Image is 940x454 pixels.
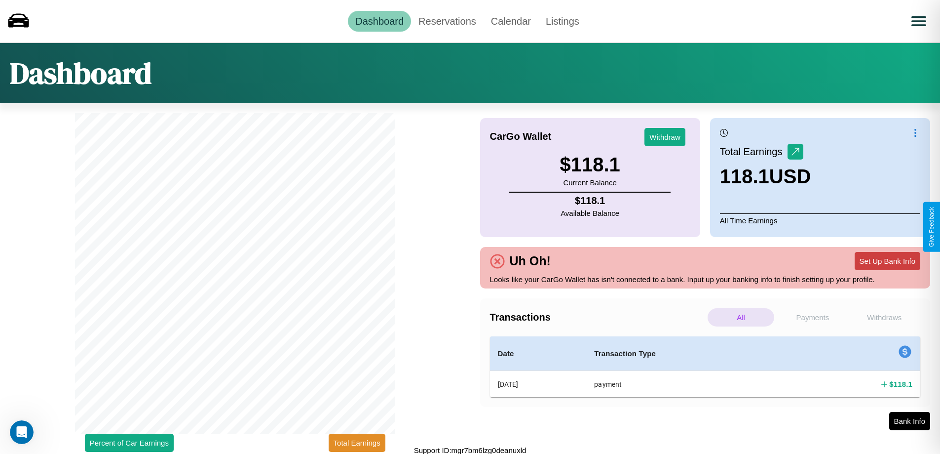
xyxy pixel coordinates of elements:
p: All Time Earnings [720,213,920,227]
th: payment [586,371,791,398]
button: Total Earnings [329,434,385,452]
h4: $ 118.1 [889,379,912,389]
p: Available Balance [561,206,619,220]
h1: Dashboard [10,53,151,93]
th: [DATE] [490,371,587,398]
button: Bank Info [889,412,930,430]
p: Total Earnings [720,143,788,161]
h4: $ 118.1 [561,195,619,206]
h3: $ 118.1 [560,154,620,176]
h3: 118.1 USD [720,165,811,188]
p: Looks like your CarGo Wallet has isn't connected to a bank. Input up your banking info to finish ... [490,273,921,286]
p: Current Balance [560,176,620,189]
p: Withdraws [851,308,918,327]
table: simple table [490,336,921,397]
h4: Date [498,348,579,360]
p: Payments [779,308,846,327]
button: Open menu [905,7,933,35]
button: Withdraw [644,128,685,146]
a: Calendar [484,11,538,32]
a: Dashboard [348,11,411,32]
h4: CarGo Wallet [490,131,552,142]
iframe: Intercom live chat [10,420,34,444]
h4: Uh Oh! [505,254,556,268]
a: Listings [538,11,587,32]
p: All [708,308,774,327]
button: Set Up Bank Info [855,252,920,270]
button: Percent of Car Earnings [85,434,174,452]
h4: Transaction Type [594,348,783,360]
h4: Transactions [490,312,705,323]
a: Reservations [411,11,484,32]
div: Give Feedback [928,207,935,247]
